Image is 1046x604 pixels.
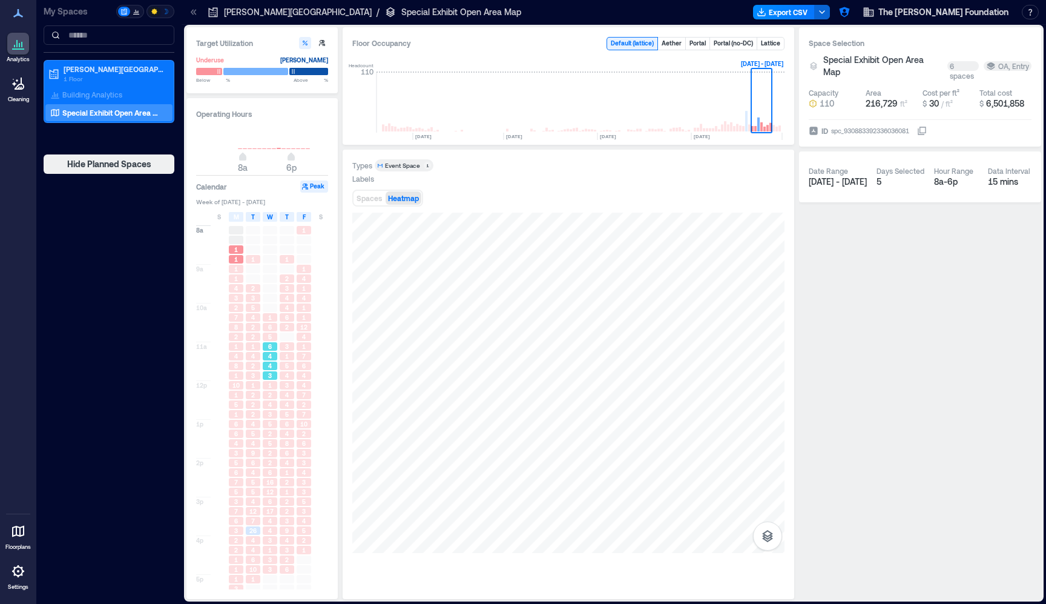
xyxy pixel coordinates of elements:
[377,6,380,18] p: /
[934,176,978,188] div: 8a - 6p
[285,362,289,370] span: 5
[388,194,419,202] span: Heatmap
[285,517,289,525] span: 3
[285,371,289,380] span: 4
[196,76,230,84] span: Below %
[302,294,306,302] span: 4
[234,391,238,399] span: 1
[217,212,221,222] span: S
[988,176,1032,188] div: 15 mins
[224,6,372,18] p: [PERSON_NAME][GEOGRAPHIC_DATA]
[302,352,306,360] span: 7
[302,497,306,506] span: 5
[600,133,616,139] text: [DATE]
[234,400,238,409] span: 5
[285,468,289,477] span: 1
[302,274,306,283] span: 4
[917,126,927,136] button: IDspc_930883392336036081
[234,342,238,351] span: 1
[234,536,238,545] span: 2
[285,536,289,545] span: 4
[710,38,757,50] button: Portal (no-DC)
[302,546,306,554] span: 1
[196,536,203,545] span: 4p
[268,342,272,351] span: 6
[934,166,973,176] div: Hour Range
[285,478,289,486] span: 2
[285,410,289,419] span: 5
[385,161,420,170] div: Event Space
[923,99,927,108] span: $
[285,497,289,506] span: 2
[249,565,257,574] span: 10
[44,5,114,18] p: My Spaces
[988,166,1030,176] div: Data Interval
[302,507,306,516] span: 3
[234,410,238,419] span: 1
[415,133,432,139] text: [DATE]
[196,181,227,193] h3: Calendar
[878,6,1008,18] span: The [PERSON_NAME] Foundation
[196,226,203,234] span: 8a
[251,468,255,477] span: 4
[302,488,306,496] span: 3
[251,478,255,486] span: 5
[302,526,306,535] span: 5
[251,362,255,370] span: 2
[303,212,306,222] span: F
[285,323,289,331] span: 2
[285,459,289,467] span: 4
[986,98,1024,108] span: 6,501,858
[251,449,255,457] span: 9
[268,526,272,535] span: 4
[196,342,207,351] span: 11a
[232,381,240,390] span: 10
[401,6,521,18] p: Special Exhibit Open Area Map
[866,88,881,98] div: Area
[302,430,306,438] span: 2
[302,333,306,341] span: 4
[196,575,203,583] span: 5p
[285,400,289,409] span: 4
[268,430,272,438] span: 2
[234,323,238,331] span: 8
[753,5,815,19] button: Export CSV
[234,362,238,370] span: 8
[234,556,238,564] span: 1
[285,352,289,360] span: 1
[285,313,289,322] span: 6
[234,575,238,583] span: 1
[352,174,374,184] div: Labels
[319,212,323,222] span: S
[234,478,238,486] span: 7
[821,125,828,137] span: ID
[234,526,238,535] span: 3
[266,507,274,516] span: 17
[234,371,238,380] span: 1
[979,99,984,108] span: $
[5,543,31,551] p: Floorplans
[285,556,289,564] span: 2
[268,400,272,409] span: 4
[386,191,421,205] button: Heatmap
[251,420,255,428] span: 4
[251,342,255,351] span: 1
[302,284,306,293] span: 1
[877,166,924,176] div: Days Selected
[300,181,328,193] button: Peak
[268,439,272,448] span: 5
[694,133,710,139] text: [DATE]
[268,420,272,428] span: 5
[234,507,238,516] span: 7
[234,274,238,283] span: 1
[285,420,289,428] span: 6
[302,391,306,399] span: 7
[285,439,289,448] span: 8
[251,430,255,438] span: 5
[302,226,306,234] span: 1
[8,583,28,591] p: Settings
[249,526,257,535] span: 26
[302,468,306,477] span: 4
[251,439,255,448] span: 4
[268,536,272,545] span: 3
